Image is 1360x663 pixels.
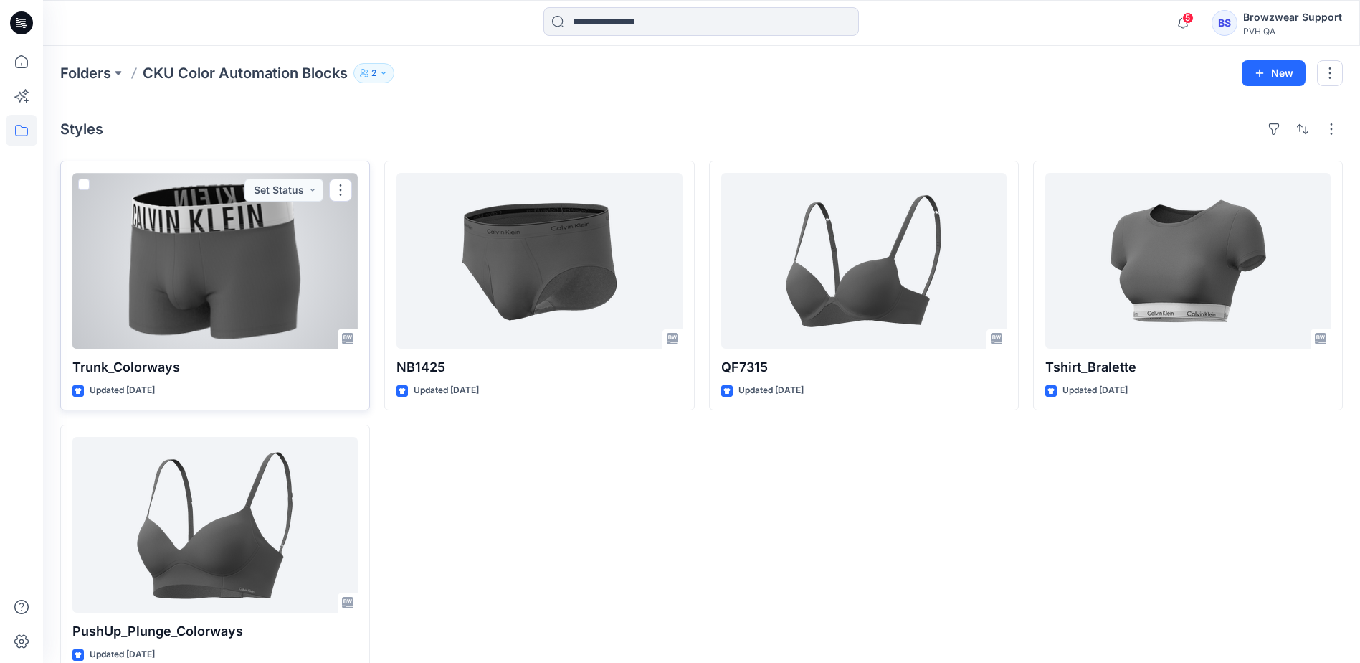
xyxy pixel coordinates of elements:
div: PVH QA [1243,26,1342,37]
p: Updated [DATE] [90,647,155,662]
span: 5 [1182,12,1194,24]
p: QF7315 [721,357,1007,377]
a: PushUp_Plunge_Colorways [72,437,358,613]
p: Trunk_Colorways [72,357,358,377]
div: BS [1212,10,1237,36]
button: New [1242,60,1306,86]
p: Tshirt_Bralette [1045,357,1331,377]
p: Updated [DATE] [90,383,155,398]
a: NB1425 [396,173,682,349]
a: Trunk_Colorways [72,173,358,349]
p: Updated [DATE] [738,383,804,398]
p: CKU Color Automation Blocks [143,63,348,83]
div: Browzwear Support [1243,9,1342,26]
h4: Styles [60,121,103,138]
a: QF7315 [721,173,1007,349]
p: Updated [DATE] [1062,383,1128,398]
p: NB1425 [396,357,682,377]
a: Tshirt_Bralette [1045,173,1331,349]
button: 2 [353,63,394,83]
p: Updated [DATE] [414,383,479,398]
a: Folders [60,63,111,83]
p: PushUp_Plunge_Colorways [72,621,358,641]
p: 2 [371,65,376,81]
